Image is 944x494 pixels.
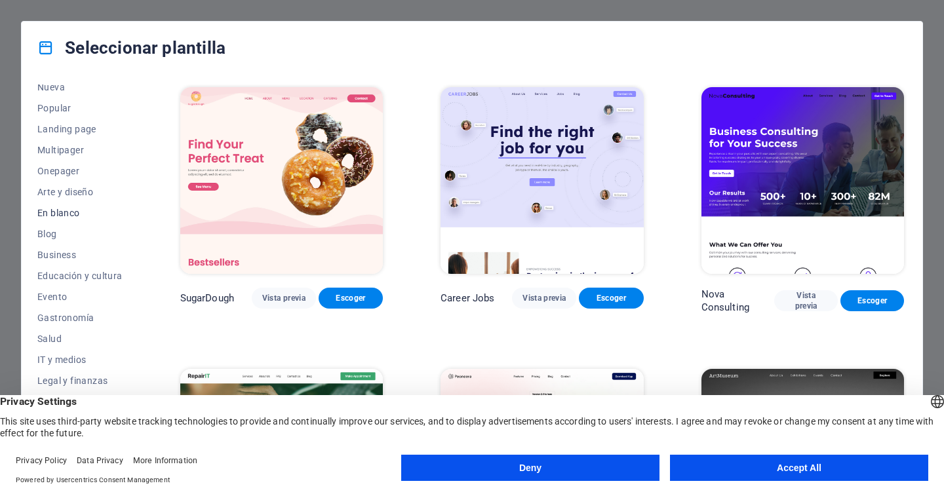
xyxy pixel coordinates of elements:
[37,140,123,161] button: Multipager
[37,244,123,265] button: Business
[37,271,123,281] span: Educación y cultura
[701,87,904,274] img: Nova Consulting
[37,145,123,155] span: Multipager
[37,82,123,92] span: Nueva
[180,87,383,274] img: SugarDough
[37,328,123,349] button: Salud
[37,119,123,140] button: Landing page
[37,37,226,58] h4: Seleccionar plantilla
[441,292,495,305] p: Career Jobs
[522,293,566,303] span: Vista previa
[37,292,123,302] span: Evento
[37,124,123,134] span: Landing page
[262,293,305,303] span: Vista previa
[37,286,123,307] button: Evento
[37,187,123,197] span: Arte y diseño
[37,313,123,323] span: Gastronomía
[441,87,643,274] img: Career Jobs
[319,288,383,309] button: Escoger
[512,288,576,309] button: Vista previa
[37,349,123,370] button: IT y medios
[37,161,123,181] button: Onepager
[37,250,123,260] span: Business
[37,103,123,113] span: Popular
[37,166,123,176] span: Onepager
[329,293,372,303] span: Escoger
[37,202,123,223] button: En blanco
[37,370,123,391] button: Legal y finanzas
[37,223,123,244] button: Blog
[840,290,904,311] button: Escoger
[774,290,838,311] button: Vista previa
[589,293,633,303] span: Escoger
[252,288,316,309] button: Vista previa
[180,292,234,305] p: SugarDough
[37,181,123,202] button: Arte y diseño
[785,290,827,311] span: Vista previa
[579,288,643,309] button: Escoger
[37,77,123,98] button: Nueva
[37,375,123,386] span: Legal y finanzas
[701,288,775,314] p: Nova Consulting
[37,333,123,344] span: Salud
[37,307,123,328] button: Gastronomía
[37,354,123,365] span: IT y medios
[37,98,123,119] button: Popular
[37,265,123,286] button: Educación y cultura
[851,295,894,306] span: Escoger
[37,391,123,412] button: Sin ánimo de lucro
[37,229,123,239] span: Blog
[37,208,123,218] span: En blanco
